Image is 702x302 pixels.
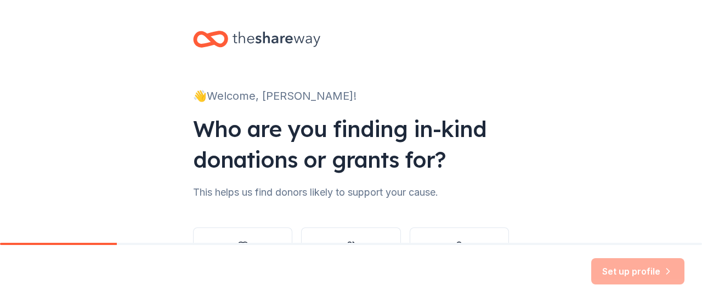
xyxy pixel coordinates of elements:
[193,113,509,175] div: Who are you finding in-kind donations or grants for?
[193,184,509,201] div: This helps us find donors likely to support your cause.
[193,227,292,280] button: Nonprofit
[410,227,509,280] button: Individual
[193,87,509,105] div: 👋 Welcome, [PERSON_NAME]!
[301,227,400,280] button: Other group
